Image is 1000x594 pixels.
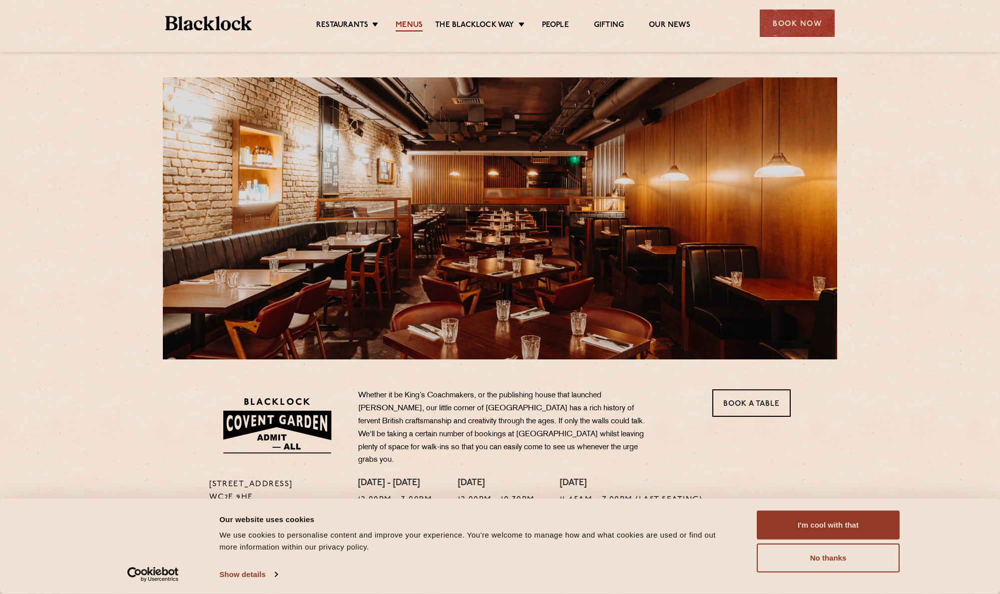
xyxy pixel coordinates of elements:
[358,389,653,467] p: Whether it be King’s Coachmakers, or the publishing house that launched [PERSON_NAME], our little...
[757,511,900,540] button: I'm cool with that
[757,544,900,573] button: No thanks
[316,20,368,31] a: Restaurants
[358,478,433,489] h4: [DATE] - [DATE]
[760,9,835,37] div: Book Now
[560,494,703,507] p: 11:45am - 7:00pm (Last Seating)
[219,529,734,553] div: We use cookies to personalise content and improve your experience. You're welcome to manage how a...
[542,20,569,31] a: People
[165,16,252,30] img: BL_Textured_Logo-footer-cropped.svg
[560,478,703,489] h4: [DATE]
[358,494,433,507] p: 12:00pm - 3:00pm
[712,389,791,417] a: Book a Table
[435,20,514,31] a: The Blacklock Way
[458,494,535,507] p: 12:00pm - 10:30pm
[219,567,277,582] a: Show details
[458,478,535,489] h4: [DATE]
[396,20,423,31] a: Menus
[109,567,197,582] a: Usercentrics Cookiebot - opens in a new window
[209,478,344,504] p: [STREET_ADDRESS] WC2E 9HE
[649,20,690,31] a: Our News
[209,389,344,462] img: BLA_1470_CoventGarden_Website_Solid.svg
[219,513,734,525] div: Our website uses cookies
[594,20,624,31] a: Gifting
